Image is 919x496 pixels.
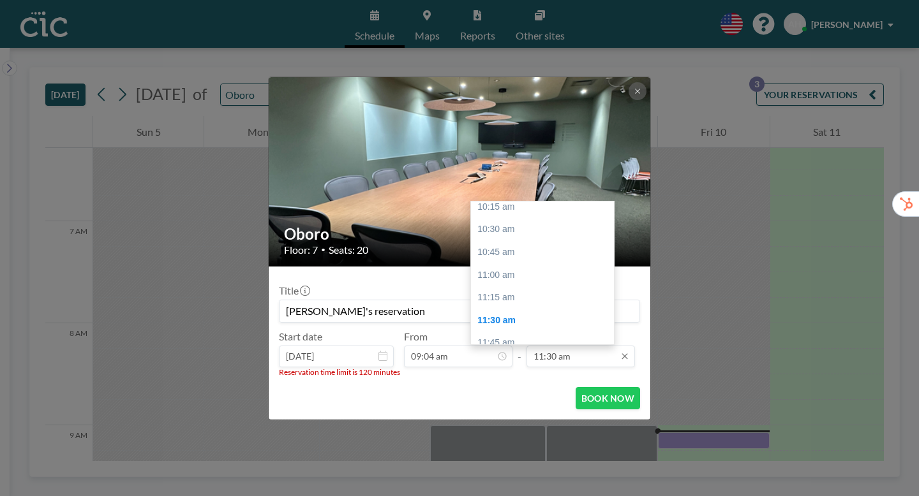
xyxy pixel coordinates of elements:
label: From [404,330,428,343]
li: Reservation time limit is 120 minutes [279,367,640,377]
label: Start date [279,330,322,343]
div: 11:30 am [471,309,614,332]
h2: Oboro [284,224,636,244]
div: 11:00 am [471,264,614,287]
input: Atsuko's reservation [280,300,639,322]
span: - [518,335,521,363]
div: 11:15 am [471,286,614,309]
span: Floor: 7 [284,244,318,256]
div: 10:15 am [471,196,614,219]
div: 11:45 am [471,332,614,354]
span: Seats: 20 [329,244,368,256]
button: BOOK NOW [576,387,640,409]
span: • [321,245,325,254]
label: Title [279,284,309,297]
div: 10:30 am [471,218,614,241]
div: 10:45 am [471,241,614,264]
